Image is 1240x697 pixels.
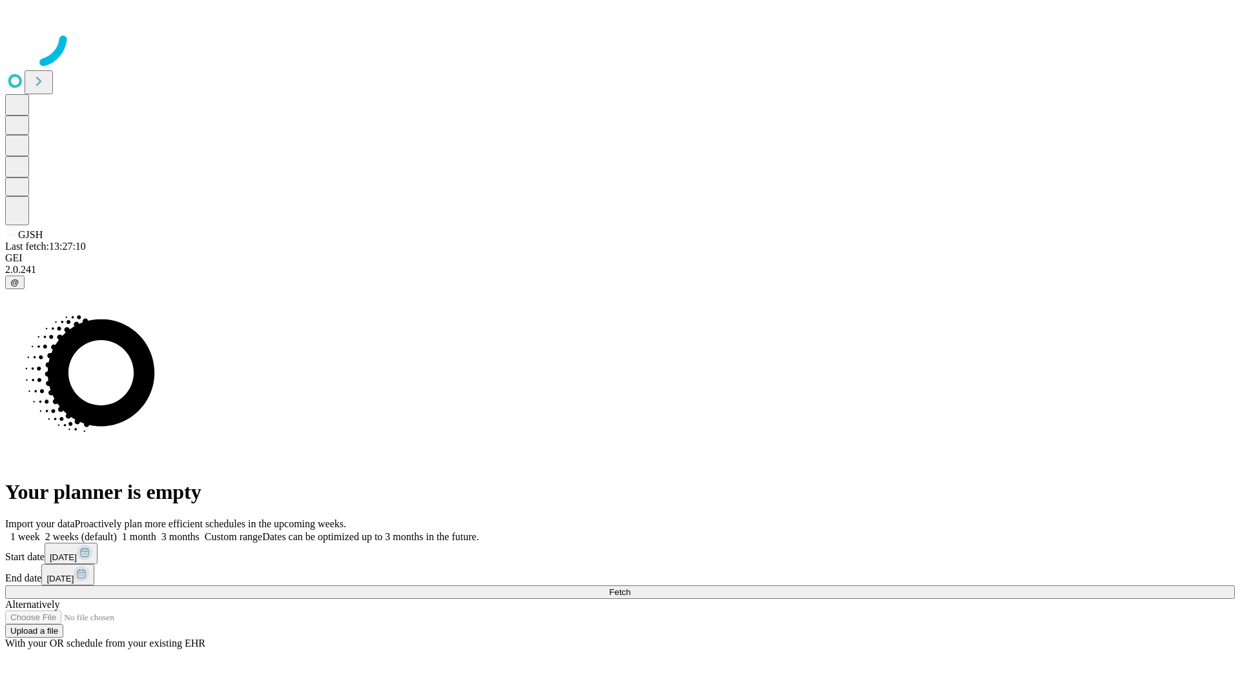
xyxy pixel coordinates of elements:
[205,531,262,542] span: Custom range
[10,531,40,542] span: 1 week
[5,585,1235,599] button: Fetch
[41,564,94,585] button: [DATE]
[122,531,156,542] span: 1 month
[5,624,63,638] button: Upload a file
[5,252,1235,264] div: GEI
[45,531,117,542] span: 2 weeks (default)
[75,518,346,529] span: Proactively plan more efficient schedules in the upcoming weeks.
[5,638,205,649] span: With your OR schedule from your existing EHR
[45,543,98,564] button: [DATE]
[5,543,1235,564] div: Start date
[50,552,77,562] span: [DATE]
[5,480,1235,504] h1: Your planner is empty
[10,278,19,287] span: @
[5,564,1235,585] div: End date
[161,531,200,542] span: 3 months
[18,229,43,240] span: GJSH
[5,241,86,252] span: Last fetch: 13:27:10
[46,574,74,583] span: [DATE]
[5,264,1235,276] div: 2.0.241
[5,518,75,529] span: Import your data
[5,599,59,610] span: Alternatively
[5,276,25,289] button: @
[609,587,630,597] span: Fetch
[262,531,479,542] span: Dates can be optimized up to 3 months in the future.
